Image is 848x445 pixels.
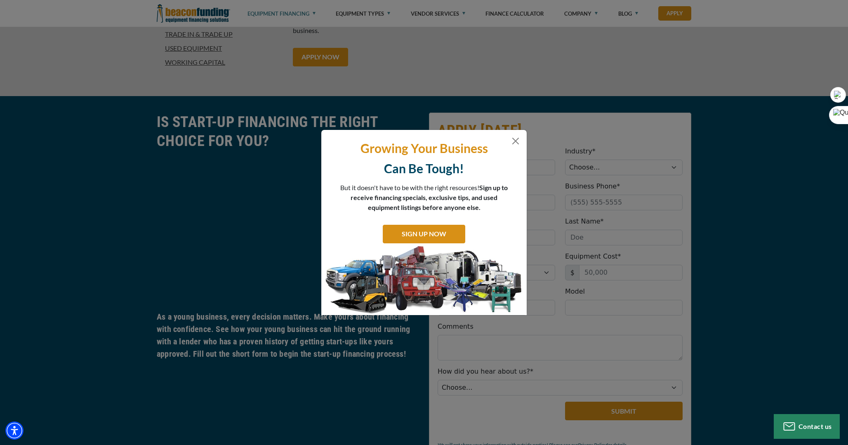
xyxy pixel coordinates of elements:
[327,140,521,156] p: Growing Your Business
[799,422,832,430] span: Contact us
[321,245,527,316] img: subscribe-modal.jpg
[351,184,508,211] span: Sign up to receive financing specials, exclusive tips, and used equipment listings before anyone ...
[327,160,521,177] p: Can Be Tough!
[383,225,465,243] a: SIGN UP NOW
[774,414,840,439] button: Contact us
[5,421,24,440] div: Accessibility Menu
[511,136,521,146] button: Close
[340,183,508,212] p: But it doesn't have to be with the right resources!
